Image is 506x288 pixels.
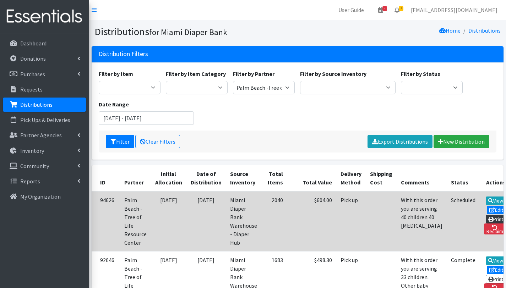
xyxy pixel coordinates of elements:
a: Community [3,159,86,173]
td: Miami Diaper Bank Warehouse - Diaper Hub [226,191,261,251]
td: [DATE] [186,191,226,251]
a: Distributions [468,27,501,34]
th: Comments [397,165,447,191]
a: View [486,196,506,205]
p: Community [20,162,49,170]
th: Shipping Cost [366,165,397,191]
th: Total Value [287,165,336,191]
a: Distributions [3,98,86,112]
h1: Distributions [94,26,295,38]
a: Requests [3,82,86,96]
p: Requests [20,86,43,93]
small: for Miami Diaper Bank [149,27,227,37]
p: Dashboard [20,40,47,47]
a: [EMAIL_ADDRESS][DOMAIN_NAME] [405,3,503,17]
label: Filter by Partner [233,70,274,78]
th: Delivery Method [336,165,366,191]
th: Date of Distribution [186,165,226,191]
a: Pick Ups & Deliveries [3,113,86,127]
span: 3 [399,6,403,11]
a: Home [439,27,461,34]
th: Initial Allocation [151,165,186,191]
td: $604.00 [287,191,336,251]
p: Distributions [20,101,53,108]
a: Edit [487,266,506,274]
a: Edit [487,206,506,214]
td: Pick up [336,191,366,251]
label: Date Range [99,100,129,109]
a: Dashboard [3,36,86,50]
h3: Distribution Filters [99,50,148,58]
button: Filter [106,135,134,148]
p: Donations [20,55,46,62]
a: 2 [372,3,389,17]
input: January 1, 2011 - December 31, 2011 [99,111,194,125]
td: [DATE] [151,191,186,251]
label: Filter by Item Category [166,70,226,78]
th: Partner [120,165,151,191]
a: 3 [389,3,405,17]
a: Donations [3,51,86,66]
a: Partner Agencies [3,128,86,142]
p: Reports [20,178,40,185]
p: Partner Agencies [20,132,62,139]
label: Filter by Status [401,70,440,78]
label: Filter by Item [99,70,133,78]
a: Reclaim [484,223,506,234]
a: Export Distributions [368,135,432,148]
label: Filter by Source Inventory [300,70,366,78]
td: Palm Beach -Tree of Life Resource Center [120,191,151,251]
img: HumanEssentials [3,5,86,28]
td: Scheduled [447,191,480,251]
a: New Distribution [434,135,489,148]
th: Total Items [261,165,287,191]
td: With this order you are serving 40 children 40 [MEDICAL_DATA] [397,191,447,251]
a: Reports [3,174,86,188]
td: 94626 [92,191,120,251]
a: Inventory [3,144,86,158]
th: Status [447,165,480,191]
td: 2040 [261,191,287,251]
a: User Guide [333,3,370,17]
p: Inventory [20,147,44,154]
p: Purchases [20,71,45,78]
th: ID [92,165,120,191]
p: Pick Ups & Deliveries [20,116,70,123]
a: Print [486,275,506,283]
p: My Organization [20,193,61,200]
th: Source Inventory [226,165,261,191]
a: Clear Filters [135,135,180,148]
span: 2 [382,6,387,11]
a: My Organization [3,189,86,204]
a: Print [486,215,506,223]
a: View [486,256,506,265]
a: Purchases [3,67,86,81]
